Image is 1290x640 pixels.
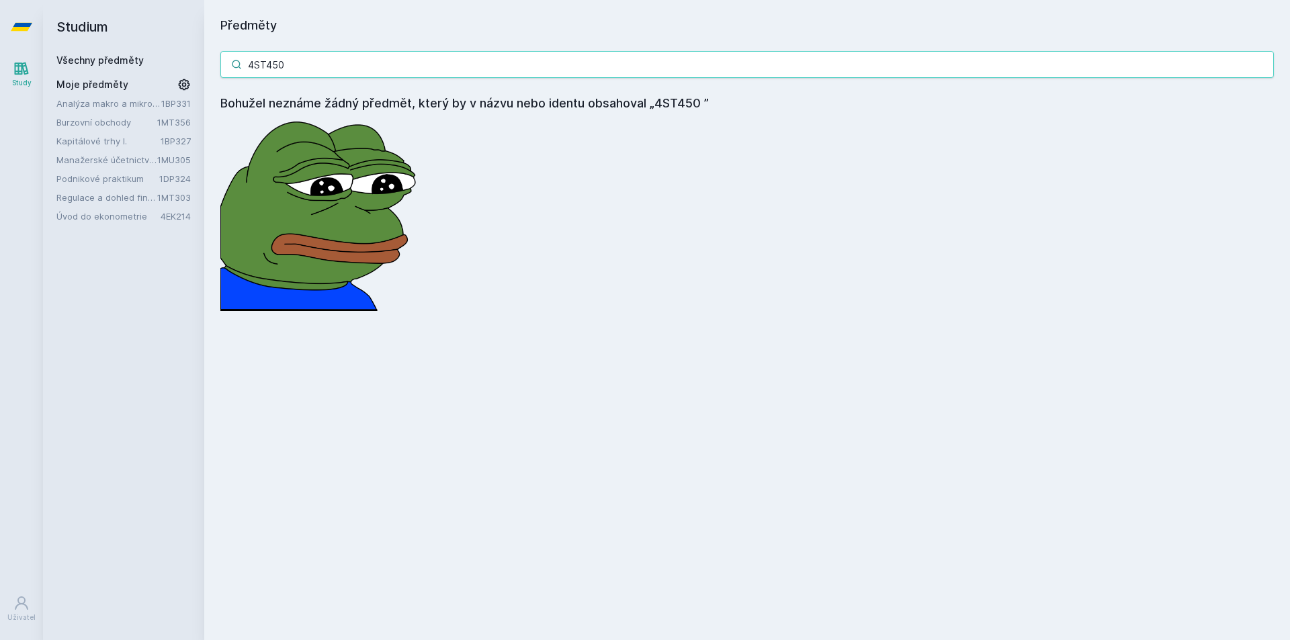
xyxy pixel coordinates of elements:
[161,211,191,222] a: 4EK214
[56,210,161,223] a: Úvod do ekonometrie
[157,154,191,165] a: 1MU305
[157,192,191,203] a: 1MT303
[3,588,40,629] a: Uživatel
[220,51,1274,78] input: Název nebo ident předmětu…
[12,78,32,88] div: Study
[3,54,40,95] a: Study
[56,78,128,91] span: Moje předměty
[56,134,161,148] a: Kapitálové trhy I.
[161,98,191,109] a: 1BP331
[56,153,157,167] a: Manažerské účetnictví I.
[56,116,157,129] a: Burzovní obchody
[56,172,159,185] a: Podnikové praktikum
[161,136,191,146] a: 1BP327
[56,191,157,204] a: Regulace a dohled finančního systému
[159,173,191,184] a: 1DP324
[220,113,422,311] img: error_picture.png
[220,94,1274,113] h4: Bohužel neznáme žádný předmět, který by v názvu nebo identu obsahoval „4ST450 ”
[157,117,191,128] a: 1MT356
[7,612,36,623] div: Uživatel
[56,54,144,66] a: Všechny předměty
[56,97,161,110] a: Analýza makro a mikrofinančních dat
[220,16,1274,35] h1: Předměty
